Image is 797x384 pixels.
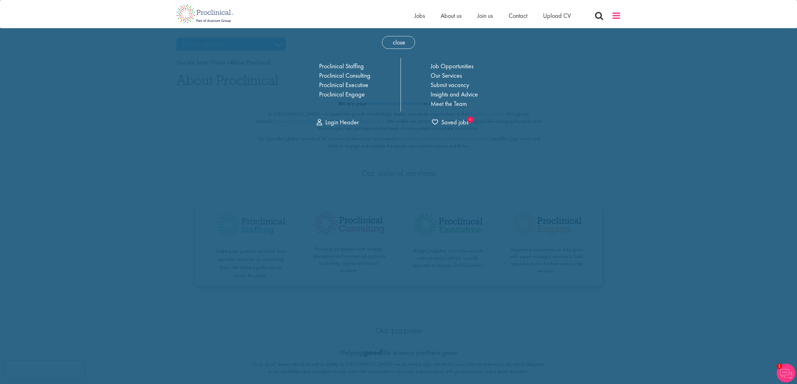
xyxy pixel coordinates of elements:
a: Meet the Team [431,100,467,108]
a: Our Services [431,71,462,80]
a: Proclinical Consulting [319,71,370,80]
a: Proclinical Engage [319,90,365,98]
a: Submit vacancy [431,81,469,89]
a: About us [441,12,462,20]
a: Proclinical Staffing [319,62,364,70]
a: Contact [509,12,527,20]
a: Proclinical Executive [319,81,368,89]
a: Job Opportunities [431,62,474,70]
a: Login Header [317,118,359,126]
span: close [382,36,415,49]
img: Chatbot [777,364,795,382]
a: Insights and Advice [431,90,478,98]
a: Join us [477,12,493,20]
a: Jobs [414,12,425,20]
sub: 0 [467,117,474,123]
a: Upload CV [543,12,571,20]
span: Saved jobs [432,118,468,126]
a: trigger for shortlist [432,118,468,127]
span: 1 [777,364,782,369]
